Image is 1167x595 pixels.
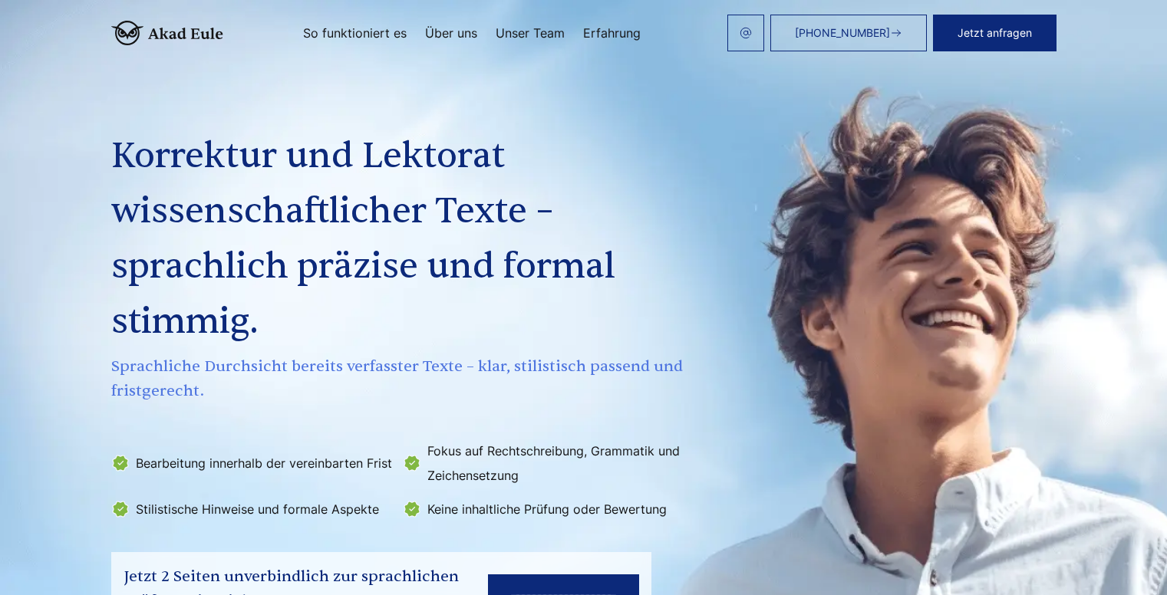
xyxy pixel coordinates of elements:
[496,27,565,39] a: Unser Team
[425,27,477,39] a: Über uns
[740,27,752,39] img: email
[111,439,394,488] li: Bearbeitung innerhalb der vereinbarten Frist
[111,497,394,521] li: Stilistische Hinweise und formale Aspekte
[111,21,223,45] img: logo
[111,354,688,403] span: Sprachliche Durchsicht bereits verfasster Texte – klar, stilistisch passend und fristgerecht.
[403,439,685,488] li: Fokus auf Rechtschreibung, Grammatik und Zeichensetzung
[403,497,685,521] li: Keine inhaltliche Prüfung oder Bewertung
[795,27,890,39] span: [PHONE_NUMBER]
[770,15,927,51] a: [PHONE_NUMBER]
[303,27,407,39] a: So funktioniert es
[583,27,641,39] a: Erfahrung
[933,15,1057,51] button: Jetzt anfragen
[111,129,688,350] h1: Korrektur und Lektorat wissenschaftlicher Texte – sprachlich präzise und formal stimmig.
